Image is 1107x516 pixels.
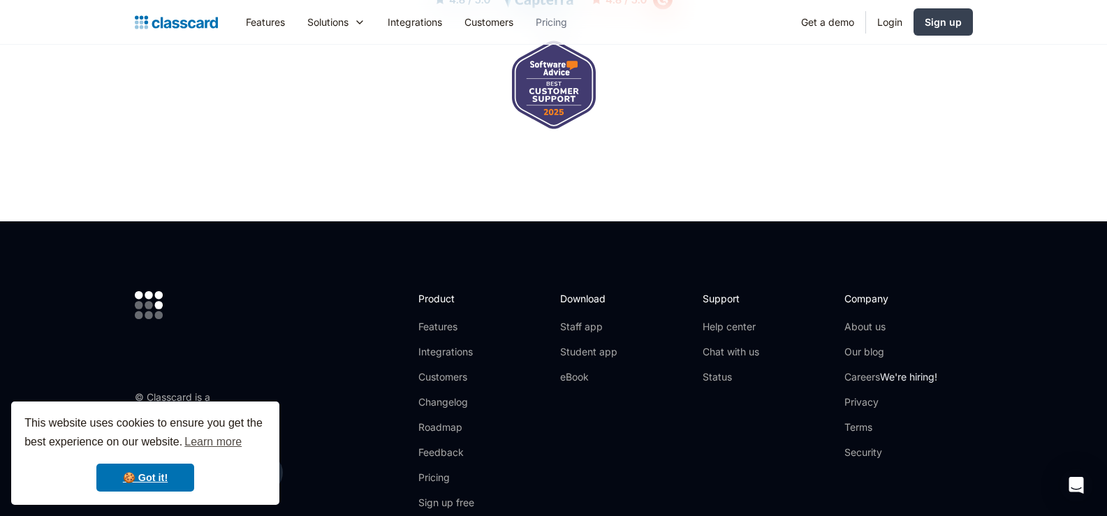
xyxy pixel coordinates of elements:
a: Our blog [844,345,937,359]
a: Features [235,6,296,38]
a: Feedback [418,445,493,459]
a: dismiss cookie message [96,464,194,492]
a: Pricing [418,471,493,485]
h2: Product [418,291,493,306]
div: Solutions [307,15,349,29]
a: Terms [844,420,937,434]
div: cookieconsent [11,401,279,505]
a: Customers [418,370,493,384]
a: Changelog [418,395,493,409]
a: Status [703,370,759,384]
a: Customers [453,6,525,38]
div: Sign up [925,15,962,29]
h2: Company [844,291,937,306]
a: CareersWe're hiring! [844,370,937,384]
span: We're hiring! [880,371,937,383]
a: Sign up [914,8,973,36]
a: About us [844,320,937,334]
a: Integrations [418,345,493,359]
a: Help center [703,320,759,334]
a: home [135,13,218,32]
a: Pricing [525,6,578,38]
a: Security [844,445,937,459]
span: This website uses cookies to ensure you get the best experience on our website. [24,415,266,452]
a: Student app [560,345,617,359]
a: Privacy [844,395,937,409]
div: Open Intercom Messenger [1060,469,1093,502]
a: Staff app [560,320,617,334]
a: Chat with us [703,345,759,359]
a: Login [866,6,914,38]
a: Get a demo [790,6,865,38]
a: eBook [560,370,617,384]
a: learn more about cookies [182,432,244,452]
h2: Download [560,291,617,306]
a: Sign up free [418,496,493,510]
div: © Classcard is a product of Reportcard, Inc. 2025 [135,389,247,439]
a: Features [418,320,493,334]
div: Solutions [296,6,376,38]
h2: Support [703,291,759,306]
a: Roadmap [418,420,493,434]
a: Integrations [376,6,453,38]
